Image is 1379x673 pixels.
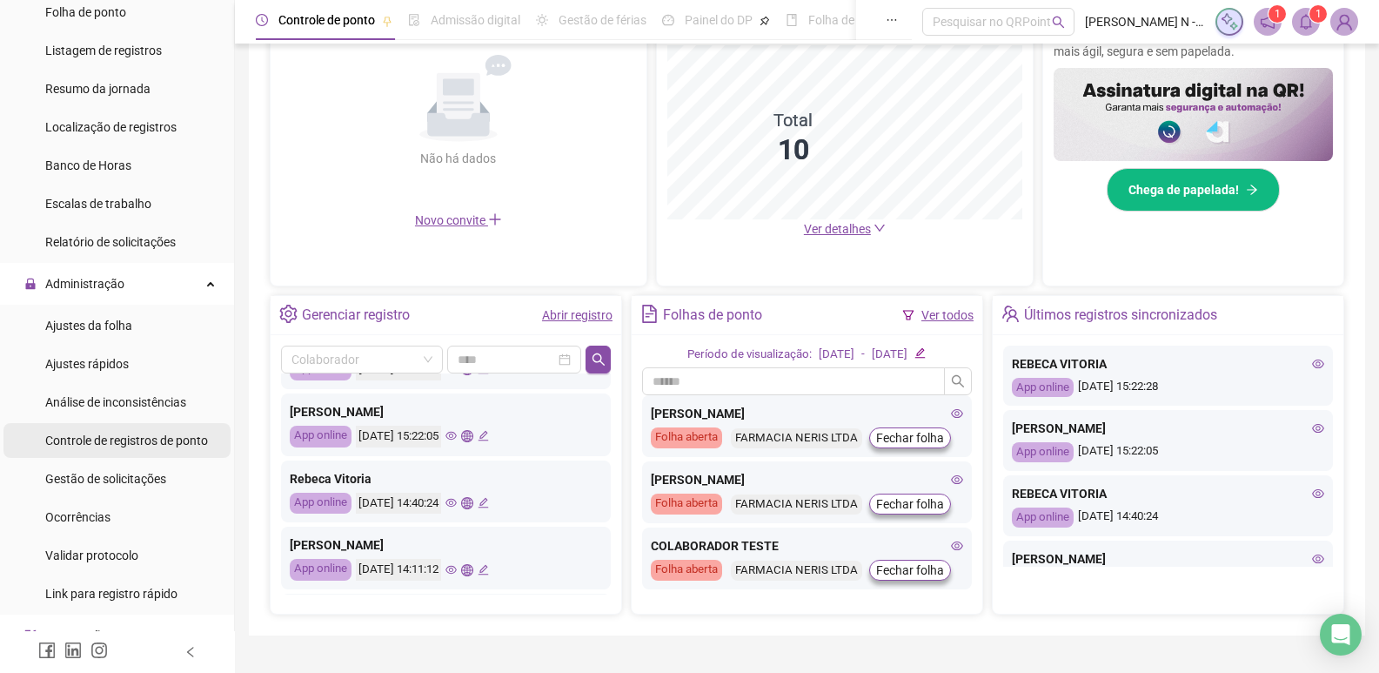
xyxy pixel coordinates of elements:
div: [DATE] 14:40:24 [1012,508,1324,528]
div: COLABORADOR TESTE [651,536,963,555]
span: Fechar folha [876,428,944,448]
div: Gerenciar registro [302,300,410,330]
span: export [24,629,37,642]
img: sparkle-icon.fc2bf0ac1784a2077858766a79e2daf3.svg [1220,12,1239,31]
div: App online [1012,442,1074,462]
div: FARMACIA NERIS LTDA [731,561,862,581]
sup: 1 [1309,5,1327,23]
div: [PERSON_NAME] [651,470,963,489]
span: global [461,430,472,441]
div: App online [1012,508,1074,528]
span: eye [951,474,963,486]
span: left [184,646,197,658]
span: file-text [640,305,659,323]
span: global [461,497,472,508]
span: Admissão digital [431,13,520,27]
span: search [951,374,965,388]
span: eye [1312,422,1324,434]
span: edit [478,564,489,575]
span: eye [445,564,457,575]
span: Fechar folha [876,495,944,514]
span: Controle de registros de ponto [45,434,208,448]
div: Folha aberta [651,427,722,448]
span: eye [445,497,457,508]
span: Escalas de trabalho [45,197,151,211]
span: plus [488,212,502,226]
span: pushpin [760,16,770,26]
div: [PERSON_NAME] [1012,549,1324,569]
div: FARMACIA NERIS LTDA [731,495,862,515]
div: Open Intercom Messenger [1320,614,1362,656]
span: linkedin [64,642,82,659]
span: search [592,353,606,367]
span: eye [951,407,963,420]
span: instagram [90,642,108,659]
span: notification [1260,14,1275,30]
span: Controle de ponto [278,13,375,27]
span: eye [1312,553,1324,565]
span: 1 [1275,8,1281,20]
div: REBECA VITORIA [1012,484,1324,503]
div: Não há dados [378,149,539,168]
span: search [1052,16,1065,29]
sup: 1 [1269,5,1286,23]
span: Gestão de férias [559,13,646,27]
span: Fechar folha [876,561,944,580]
div: [DATE] 14:11:12 [356,559,441,581]
div: Rebeca Vitoria [290,469,602,488]
div: [DATE] [872,346,907,364]
span: Listagem de registros [45,44,162,57]
span: Localização de registros [45,120,177,134]
span: 1 [1315,8,1322,20]
div: Período de visualização: [687,346,812,364]
button: Chega de papelada! [1107,168,1280,212]
span: Ajustes da folha [45,319,132,333]
div: App online [290,493,351,515]
span: Administração [45,277,124,291]
div: [DATE] [819,346,854,364]
span: Folha de ponto [45,5,126,19]
span: edit [478,497,489,508]
span: eye [951,540,963,552]
span: eye [1312,488,1324,500]
div: Últimos registros sincronizados [1024,300,1217,330]
div: Folha aberta [651,494,722,515]
span: Gestão de solicitações [45,472,166,486]
span: eye [1312,358,1324,370]
div: Folhas de ponto [663,300,762,330]
span: Ver detalhes [804,222,871,236]
div: - [861,346,865,364]
span: clock-circle [256,14,268,26]
span: down [874,222,886,234]
span: facebook [38,642,56,659]
span: eye [445,430,457,441]
div: [DATE] 15:22:05 [356,426,441,448]
div: [PERSON_NAME] [290,402,602,421]
span: pushpin [382,16,392,26]
div: [PERSON_NAME] [651,404,963,423]
div: App online [290,426,351,448]
button: Fechar folha [869,427,951,448]
span: ellipsis [886,14,898,26]
div: [DATE] 15:22:28 [1012,378,1324,398]
div: REBECA VITORIA [1012,354,1324,374]
img: 87086 [1331,9,1357,35]
span: lock [24,278,37,290]
span: Link para registro rápido [45,587,177,601]
span: arrow-right [1246,184,1258,196]
span: setting [279,305,298,323]
div: [DATE] 14:40:24 [356,493,441,515]
span: [PERSON_NAME] N - Farmacia CIbien [1085,12,1205,31]
span: Resumo da jornada [45,82,151,96]
span: sun [536,14,548,26]
span: Ajustes rápidos [45,357,129,371]
span: Novo convite [415,213,502,227]
span: Folha de pagamento [808,13,920,27]
div: [PERSON_NAME] [290,535,602,555]
span: bell [1298,14,1314,30]
span: edit [914,347,926,359]
div: [PERSON_NAME] [1012,419,1324,438]
span: Chega de papelada! [1128,180,1239,199]
span: file-done [408,14,420,26]
span: Análise de inconsistências [45,395,186,409]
